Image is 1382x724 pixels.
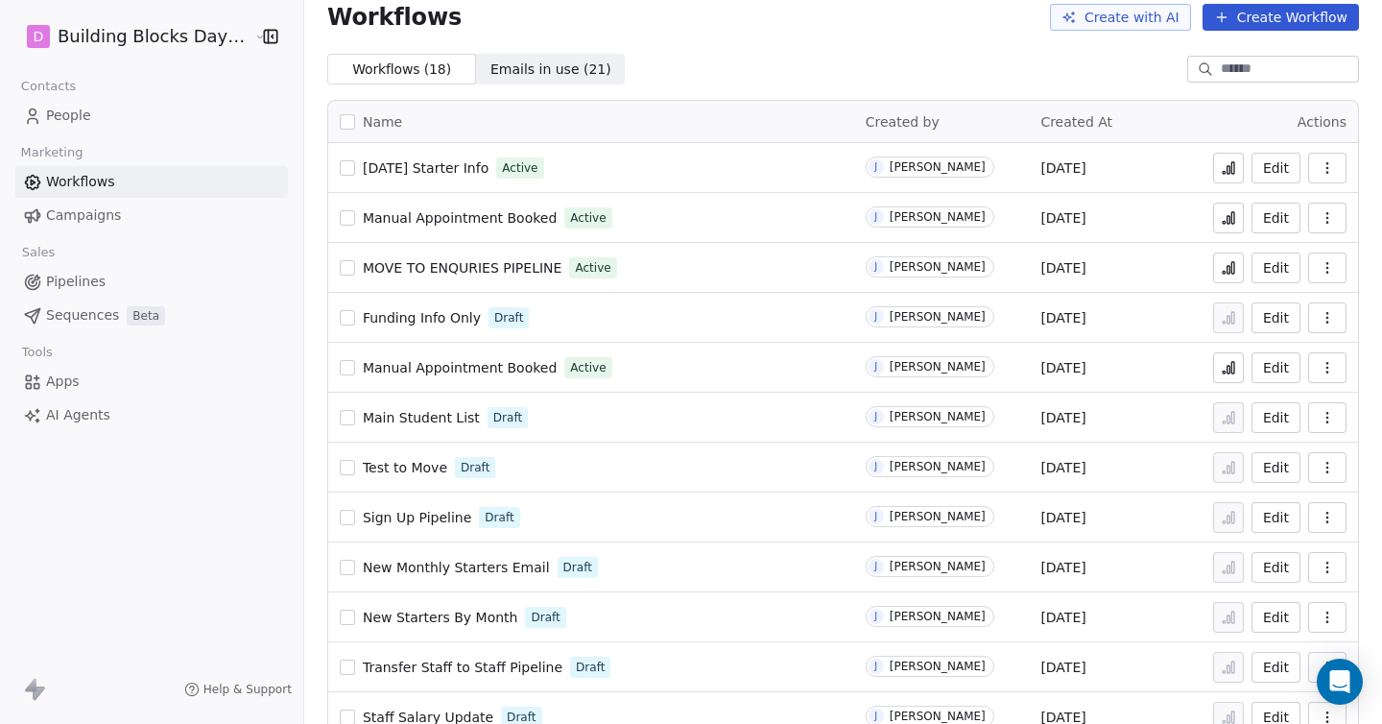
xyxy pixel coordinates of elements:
[363,112,402,133] span: Name
[874,409,877,424] div: J
[46,272,106,292] span: Pipelines
[13,238,63,267] span: Sales
[563,559,592,576] span: Draft
[363,258,561,278] a: MOVE TO ENQURIES PIPELINE
[502,159,537,177] span: Active
[1251,302,1300,333] button: Edit
[15,399,288,431] a: AI Agents
[890,160,986,174] div: [PERSON_NAME]
[575,259,610,277] span: Active
[890,460,986,473] div: [PERSON_NAME]
[890,510,986,523] div: [PERSON_NAME]
[13,338,60,367] span: Tools
[127,306,165,326] span: Beta
[1251,452,1300,483] button: Edit
[874,709,877,724] div: J
[890,260,986,274] div: [PERSON_NAME]
[363,260,561,276] span: MOVE TO ENQURIES PIPELINE
[363,310,481,326] span: Funding Info Only
[363,458,447,477] a: Test to Move
[1251,502,1300,533] button: Edit
[1040,458,1085,477] span: [DATE]
[1040,114,1112,130] span: Created At
[1251,203,1300,233] button: Edit
[874,359,877,374] div: J
[46,106,91,126] span: People
[1251,602,1300,633] button: Edit
[490,60,611,80] span: Emails in use ( 21 )
[363,160,488,176] span: [DATE] Starter Info
[363,508,471,527] a: Sign Up Pipeline
[874,609,877,624] div: J
[327,4,462,31] span: Workflows
[890,560,986,573] div: [PERSON_NAME]
[494,309,523,326] span: Draft
[531,609,560,626] span: Draft
[1251,153,1300,183] button: Edit
[34,27,44,46] span: D
[15,166,288,198] a: Workflows
[363,158,488,178] a: [DATE] Starter Info
[363,358,557,377] a: Manual Appointment Booked
[576,659,605,676] span: Draft
[1050,4,1191,31] button: Create with AI
[12,72,84,101] span: Contacts
[46,305,119,326] span: Sequences
[363,208,557,228] a: Manual Appointment Booked
[15,266,288,298] a: Pipelines
[1040,358,1085,377] span: [DATE]
[1040,258,1085,278] span: [DATE]
[1251,652,1300,683] button: Edit
[15,100,288,132] a: People
[874,509,877,524] div: J
[874,209,877,225] div: J
[1251,552,1300,583] button: Edit
[1251,352,1300,383] button: Edit
[866,114,940,130] span: Created by
[363,408,480,427] a: Main Student List
[363,460,447,475] span: Test to Move
[1040,208,1085,228] span: [DATE]
[23,20,240,53] button: DBuilding Blocks Day Nurseries
[15,300,288,331] a: SequencesBeta
[46,372,80,392] span: Apps
[1317,659,1363,705] div: Open Intercom Messenger
[46,405,110,425] span: AI Agents
[363,210,557,226] span: Manual Appointment Booked
[1251,402,1300,433] button: Edit
[1040,158,1085,178] span: [DATE]
[363,660,562,675] span: Transfer Staff to Staff Pipeline
[1040,558,1085,577] span: [DATE]
[890,360,986,374] div: [PERSON_NAME]
[363,510,471,525] span: Sign Up Pipeline
[363,558,550,577] a: New Monthly Starters Email
[363,658,562,677] a: Transfer Staff to Staff Pipeline
[890,410,986,423] div: [PERSON_NAME]
[1251,253,1300,283] button: Edit
[46,205,121,226] span: Campaigns
[1040,608,1085,627] span: [DATE]
[58,24,250,49] span: Building Blocks Day Nurseries
[1040,508,1085,527] span: [DATE]
[203,682,292,697] span: Help & Support
[461,459,489,476] span: Draft
[890,210,986,224] div: [PERSON_NAME]
[1203,4,1359,31] button: Create Workflow
[1040,408,1085,427] span: [DATE]
[890,610,986,623] div: [PERSON_NAME]
[890,660,986,673] div: [PERSON_NAME]
[874,659,877,674] div: J
[363,560,550,575] span: New Monthly Starters Email
[12,138,91,167] span: Marketing
[363,360,557,375] span: Manual Appointment Booked
[184,682,292,697] a: Help & Support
